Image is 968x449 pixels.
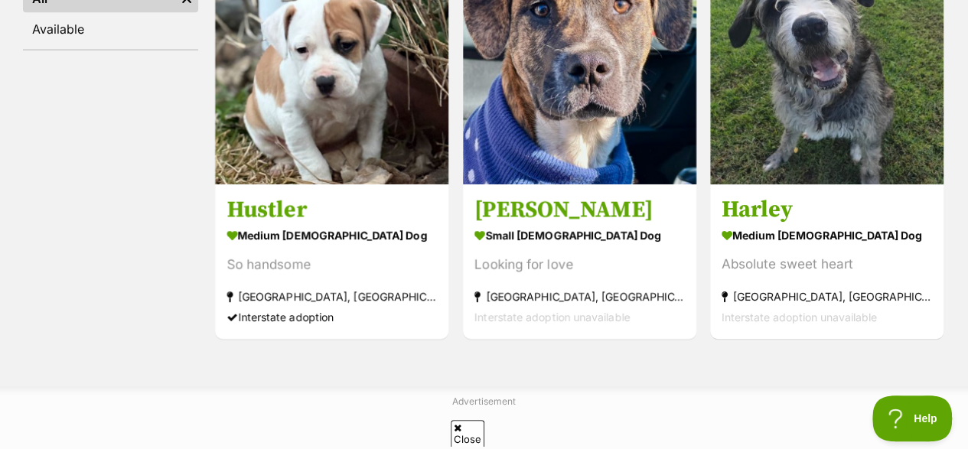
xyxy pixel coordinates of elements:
h3: [PERSON_NAME] [474,195,685,224]
a: Hustler medium [DEMOGRAPHIC_DATA] Dog So handsome [GEOGRAPHIC_DATA], [GEOGRAPHIC_DATA] Interstate... [215,184,448,339]
div: So handsome [227,254,437,275]
div: Absolute sweet heart [722,254,932,275]
div: Looking for love [474,254,685,275]
div: [GEOGRAPHIC_DATA], [GEOGRAPHIC_DATA] [474,286,685,307]
div: [GEOGRAPHIC_DATA], [GEOGRAPHIC_DATA] [227,286,437,307]
div: small [DEMOGRAPHIC_DATA] Dog [474,224,685,246]
a: Harley medium [DEMOGRAPHIC_DATA] Dog Absolute sweet heart [GEOGRAPHIC_DATA], [GEOGRAPHIC_DATA] In... [710,184,944,339]
h3: Harley [722,195,932,224]
a: Available [23,15,198,43]
h3: Hustler [227,195,437,224]
div: medium [DEMOGRAPHIC_DATA] Dog [227,224,437,246]
span: Close [451,420,484,447]
span: Interstate adoption unavailable [722,311,877,324]
div: [GEOGRAPHIC_DATA], [GEOGRAPHIC_DATA] [722,286,932,307]
iframe: Help Scout Beacon - Open [872,395,953,441]
a: [PERSON_NAME] small [DEMOGRAPHIC_DATA] Dog Looking for love [GEOGRAPHIC_DATA], [GEOGRAPHIC_DATA] ... [463,184,696,339]
div: Interstate adoption [227,307,437,327]
span: Interstate adoption unavailable [474,311,630,324]
div: medium [DEMOGRAPHIC_DATA] Dog [722,224,932,246]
